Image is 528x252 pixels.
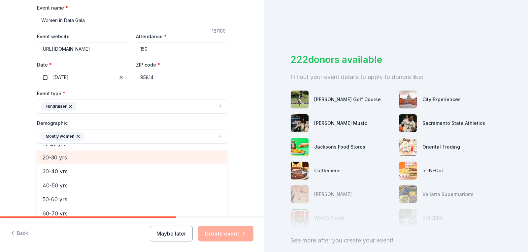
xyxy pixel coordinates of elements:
span: 50-60 yrs [43,195,221,204]
span: 60-70 yrs [43,209,221,218]
button: Mostly women [37,129,227,144]
span: 20-30 yrs [43,153,221,162]
span: 40-50 yrs [43,181,221,190]
div: Mostly women [41,132,84,141]
span: 30-40 yrs [43,167,221,176]
div: Mostly women [37,145,227,224]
